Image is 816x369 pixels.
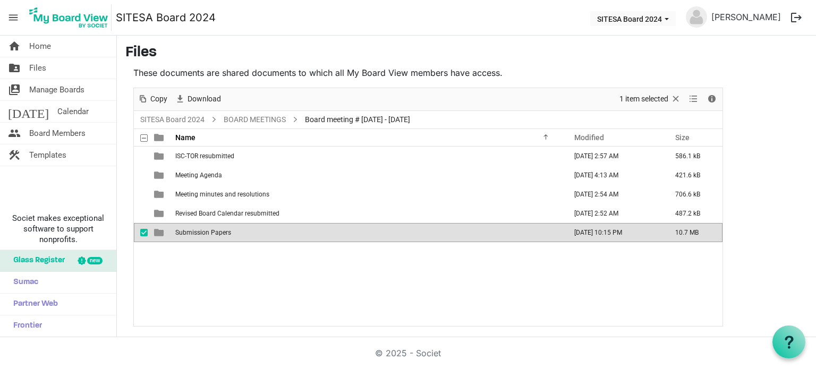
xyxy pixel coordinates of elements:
h3: Files [125,44,807,62]
span: ISC-TOR resubmitted [175,152,234,160]
td: is template cell column header type [148,147,172,166]
a: © 2025 - Societ [375,348,441,358]
td: May 08, 2024 10:15 PM column header Modified [563,223,664,242]
span: Name [175,133,195,142]
button: SITESA Board 2024 dropdownbutton [590,11,676,26]
span: Partner Web [8,294,58,315]
td: is template cell column header type [148,204,172,223]
button: Copy [136,92,169,106]
td: Meeting Agenda is template cell column header Name [172,166,563,185]
td: checkbox [134,204,148,223]
span: people [8,123,21,144]
span: Files [29,57,46,79]
a: BOARD MEETINGS [222,113,288,126]
span: Download [186,92,222,106]
span: construction [8,144,21,166]
td: Meeting minutes and resolutions is template cell column header Name [172,185,563,204]
span: Size [675,133,690,142]
td: 706.6 kB is template cell column header Size [664,185,722,204]
img: no-profile-picture.svg [686,6,707,28]
button: Details [705,92,719,106]
span: Meeting Agenda [175,171,222,179]
span: [DATE] [8,101,49,122]
span: Revised Board Calendar resubmitted [175,210,279,217]
a: My Board View Logo [26,4,116,31]
span: Frontier [8,315,42,337]
td: ISC-TOR resubmitted is template cell column header Name [172,147,563,166]
td: checkbox [134,185,148,204]
div: Details [703,88,721,110]
span: Templates [29,144,66,166]
span: Submission Papers [175,229,231,236]
div: Download [171,88,225,110]
span: Glass Register [8,250,65,271]
span: Board meeting # [DATE] - [DATE] [303,113,412,126]
td: April 11, 2024 4:13 AM column header Modified [563,166,664,185]
td: is template cell column header type [148,166,172,185]
td: May 14, 2024 2:52 AM column header Modified [563,204,664,223]
td: is template cell column header type [148,185,172,204]
span: Board Members [29,123,86,144]
span: Calendar [57,101,89,122]
p: These documents are shared documents to which all My Board View members have access. [133,66,723,79]
td: Submission Papers is template cell column header Name [172,223,563,242]
span: home [8,36,21,57]
a: SITESA Board 2024 [116,7,216,28]
a: SITESA Board 2024 [138,113,207,126]
button: View dropdownbutton [687,92,700,106]
td: May 14, 2024 2:54 AM column header Modified [563,185,664,204]
button: Selection [618,92,683,106]
td: checkbox [134,223,148,242]
td: checkbox [134,166,148,185]
td: 421.6 kB is template cell column header Size [664,166,722,185]
div: new [87,257,103,264]
span: switch_account [8,79,21,100]
div: Clear selection [616,88,685,110]
span: Manage Boards [29,79,84,100]
button: Download [173,92,223,106]
span: Meeting minutes and resolutions [175,191,269,198]
span: Societ makes exceptional software to support nonprofits. [5,213,112,245]
span: folder_shared [8,57,21,79]
td: 10.7 MB is template cell column header Size [664,223,722,242]
td: May 14, 2024 2:57 AM column header Modified [563,147,664,166]
img: My Board View Logo [26,4,112,31]
td: checkbox [134,147,148,166]
a: [PERSON_NAME] [707,6,785,28]
span: Modified [574,133,604,142]
span: 1 item selected [618,92,669,106]
span: Home [29,36,51,57]
div: Copy [134,88,171,110]
td: is template cell column header type [148,223,172,242]
span: Copy [149,92,168,106]
div: View [685,88,703,110]
td: Revised Board Calendar resubmitted is template cell column header Name [172,204,563,223]
span: menu [3,7,23,28]
span: Sumac [8,272,38,293]
td: 586.1 kB is template cell column header Size [664,147,722,166]
button: logout [785,6,807,29]
td: 487.2 kB is template cell column header Size [664,204,722,223]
